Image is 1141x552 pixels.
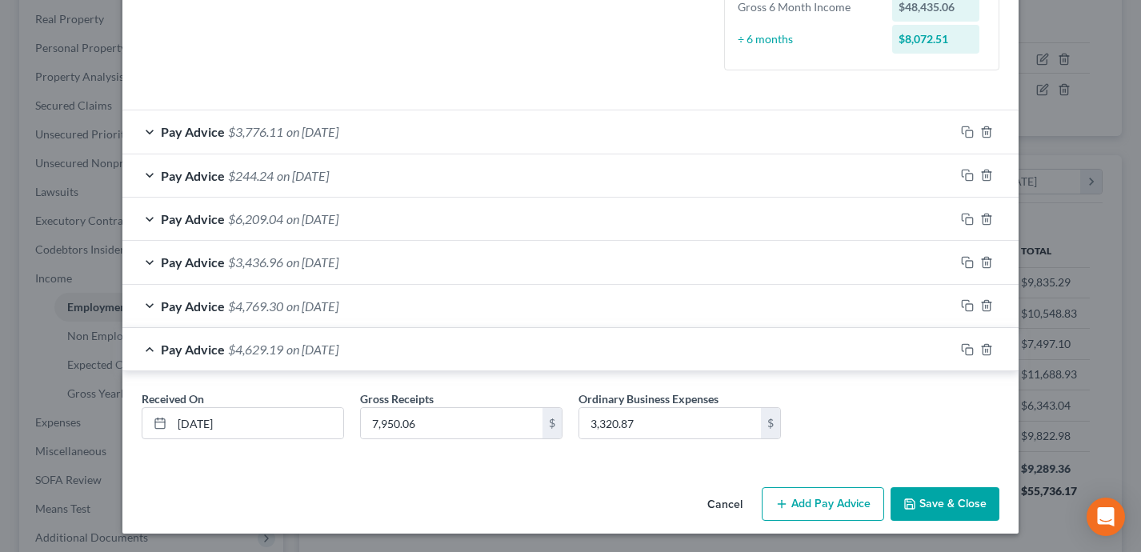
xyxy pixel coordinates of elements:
[286,124,338,139] span: on [DATE]
[228,298,283,314] span: $4,769.30
[286,254,338,270] span: on [DATE]
[228,124,283,139] span: $3,776.11
[286,342,338,357] span: on [DATE]
[360,390,434,407] label: Gross Receipts
[579,408,761,438] input: 0.00
[142,392,204,406] span: Received On
[286,298,338,314] span: on [DATE]
[1087,498,1125,536] div: Open Intercom Messenger
[161,211,225,226] span: Pay Advice
[762,487,884,521] button: Add Pay Advice
[161,124,225,139] span: Pay Advice
[228,168,274,183] span: $244.24
[161,298,225,314] span: Pay Advice
[579,390,719,407] label: Ordinary Business Expenses
[161,168,225,183] span: Pay Advice
[542,408,562,438] div: $
[361,408,542,438] input: 0.00
[228,342,283,357] span: $4,629.19
[892,25,980,54] div: $8,072.51
[695,489,755,521] button: Cancel
[161,342,225,357] span: Pay Advice
[730,31,884,47] div: ÷ 6 months
[761,408,780,438] div: $
[228,211,283,226] span: $6,209.04
[228,254,283,270] span: $3,436.96
[277,168,329,183] span: on [DATE]
[286,211,338,226] span: on [DATE]
[161,254,225,270] span: Pay Advice
[891,487,999,521] button: Save & Close
[172,408,343,438] input: MM/DD/YYYY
